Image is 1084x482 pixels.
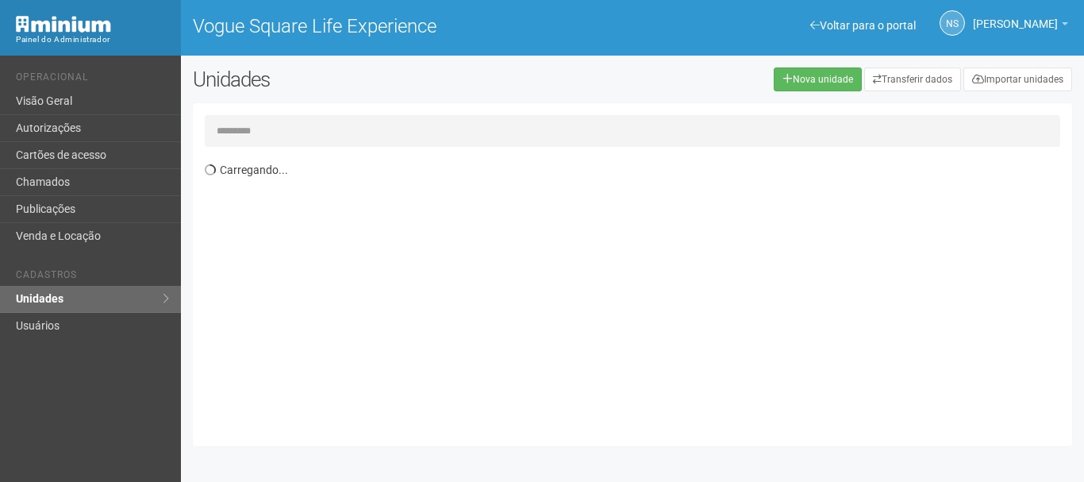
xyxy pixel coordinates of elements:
[973,2,1058,30] span: Nicolle Silva
[193,16,621,37] h1: Vogue Square Life Experience
[810,19,916,32] a: Voltar para o portal
[973,20,1068,33] a: [PERSON_NAME]
[963,67,1072,91] a: Importar unidades
[205,155,1072,434] div: Carregando...
[940,10,965,36] a: NS
[774,67,862,91] a: Nova unidade
[193,67,545,91] h2: Unidades
[16,16,111,33] img: Minium
[16,33,169,47] div: Painel do Administrador
[16,269,169,286] li: Cadastros
[16,71,169,88] li: Operacional
[864,67,961,91] a: Transferir dados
